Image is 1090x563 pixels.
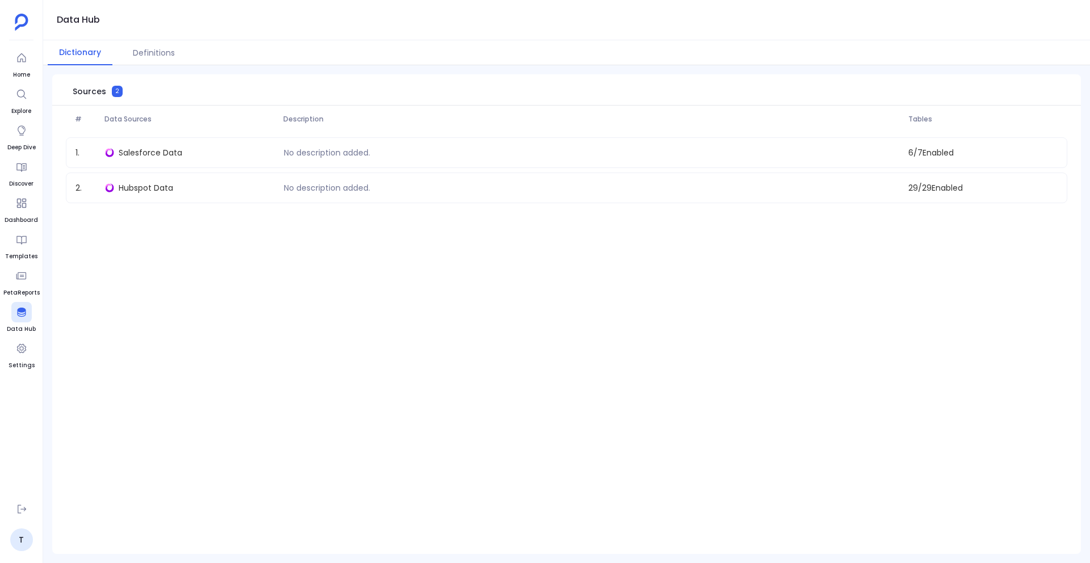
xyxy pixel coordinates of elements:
[10,528,33,551] a: T
[279,182,375,194] p: No description added.
[7,120,36,152] a: Deep Dive
[121,40,186,65] button: Definitions
[904,182,1062,194] span: 29 / 29 Enabled
[73,86,106,97] span: Sources
[5,193,38,225] a: Dashboard
[904,115,1063,124] span: Tables
[100,115,279,124] span: Data Sources
[5,216,38,225] span: Dashboard
[71,182,100,194] span: 2 .
[57,12,100,28] h1: Data Hub
[279,115,904,124] span: Description
[11,84,32,116] a: Explore
[119,147,182,158] span: Salesforce Data
[11,70,32,79] span: Home
[3,288,40,297] span: PetaReports
[71,147,100,159] span: 1 .
[7,302,36,334] a: Data Hub
[9,179,33,188] span: Discover
[5,229,37,261] a: Templates
[7,325,36,334] span: Data Hub
[9,338,35,370] a: Settings
[119,182,173,194] span: Hubspot Data
[48,40,112,65] button: Dictionary
[11,107,32,116] span: Explore
[5,252,37,261] span: Templates
[70,115,100,124] span: #
[15,14,28,31] img: petavue logo
[9,157,33,188] a: Discover
[11,48,32,79] a: Home
[904,147,1062,159] span: 6 / 7 Enabled
[7,143,36,152] span: Deep Dive
[9,361,35,370] span: Settings
[3,266,40,297] a: PetaReports
[279,147,375,159] p: No description added.
[112,86,123,97] span: 2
